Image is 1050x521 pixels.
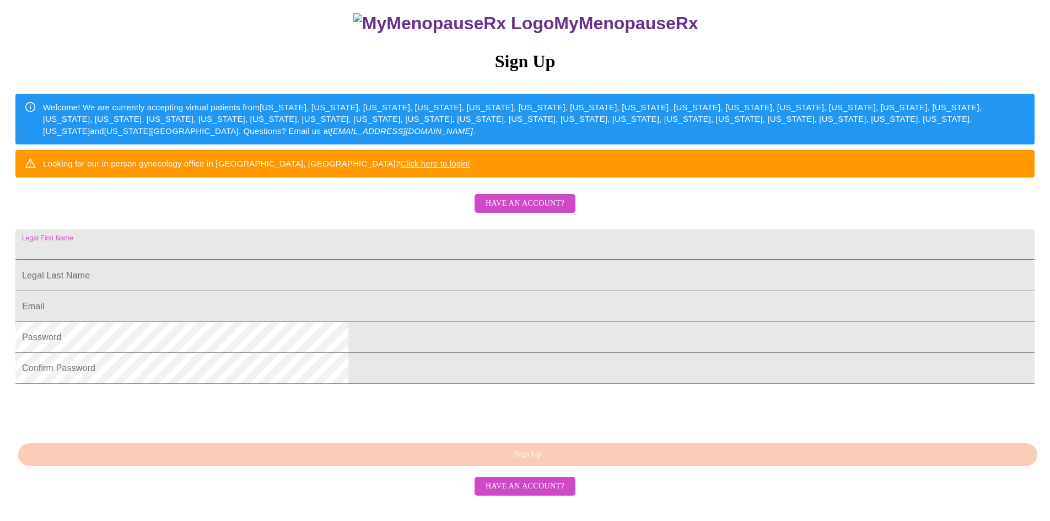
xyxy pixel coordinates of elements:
button: Have an account? [475,477,575,496]
a: Have an account? [472,206,578,216]
span: Have an account? [486,480,564,493]
button: Have an account? [475,194,575,213]
h3: Sign Up [15,51,1035,72]
h3: MyMenopauseRx [17,13,1035,34]
img: MyMenopauseRx Logo [353,13,554,34]
a: Have an account? [472,481,578,490]
div: Looking for our in person gynecology office in [GEOGRAPHIC_DATA], [GEOGRAPHIC_DATA]? [43,153,470,174]
div: Welcome! We are currently accepting virtual patients from [US_STATE], [US_STATE], [US_STATE], [US... [43,97,1026,141]
iframe: reCAPTCHA [15,389,183,432]
a: Click here to login! [400,159,470,168]
span: Have an account? [486,197,564,211]
em: [EMAIL_ADDRESS][DOMAIN_NAME] [330,126,473,136]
